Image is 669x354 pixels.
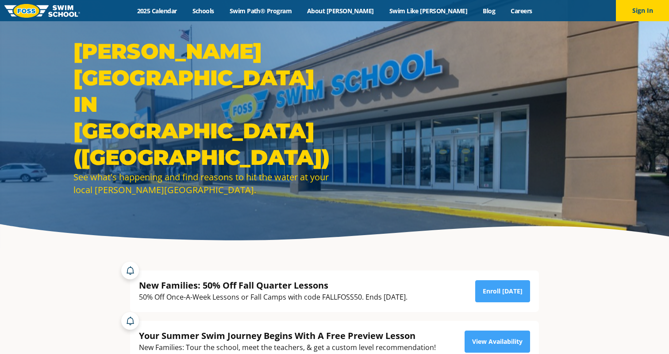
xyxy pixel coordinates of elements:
[475,280,530,302] a: Enroll [DATE]
[4,4,80,18] img: FOSS Swim School Logo
[503,7,540,15] a: Careers
[139,279,408,291] div: New Families: 50% Off Fall Quarter Lessons
[139,291,408,303] div: 50% Off Once-A-Week Lessons or Fall Camps with code FALLFOSS50. Ends [DATE].
[300,7,382,15] a: About [PERSON_NAME]
[73,171,330,196] div: See what's happening and find reasons to hit the water at your local [PERSON_NAME][GEOGRAPHIC_DATA].
[139,330,436,342] div: Your Summer Swim Journey Begins With A Free Preview Lesson
[139,342,436,354] div: New Families: Tour the school, meet the teachers, & get a custom level recommendation!
[381,7,475,15] a: Swim Like [PERSON_NAME]
[185,7,222,15] a: Schools
[465,331,530,353] a: View Availability
[222,7,299,15] a: Swim Path® Program
[475,7,503,15] a: Blog
[129,7,185,15] a: 2025 Calendar
[73,38,330,171] h1: [PERSON_NAME][GEOGRAPHIC_DATA] in [GEOGRAPHIC_DATA] ([GEOGRAPHIC_DATA])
